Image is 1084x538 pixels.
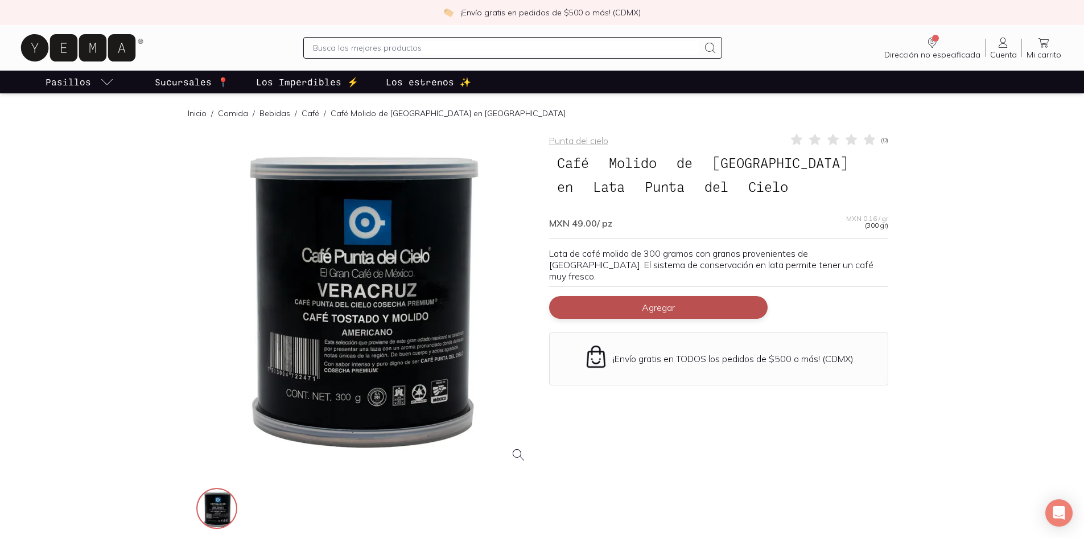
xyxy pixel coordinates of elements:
[637,176,693,198] span: Punta
[549,217,612,229] span: MXN 49.00 / pz
[1022,36,1066,60] a: Mi carrito
[248,108,259,119] span: /
[290,108,302,119] span: /
[549,176,581,198] span: en
[549,152,597,174] span: Café
[601,152,665,174] span: Molido
[642,302,675,313] span: Agregar
[207,108,218,119] span: /
[740,176,796,198] span: Cielo
[1045,499,1073,527] div: Open Intercom Messenger
[846,215,888,222] span: MXN 0.16 / gr
[384,71,473,93] a: Los estrenos ✨
[386,75,471,89] p: Los estrenos ✨
[259,108,290,118] a: Bebidas
[43,71,116,93] a: pasillo-todos-link
[613,353,854,364] p: ¡Envío gratis en TODOS los pedidos de $500 o más! (CDMX)
[704,152,856,174] span: [GEOGRAPHIC_DATA]
[584,344,608,369] img: Envío
[302,108,319,118] a: Café
[549,296,768,319] button: Agregar
[197,489,238,530] img: 7503004722471-1_b55d6649-f271-49b1-9aac-e5d4987b465c=fwebp-q70-w256
[443,7,454,18] img: check
[880,36,985,60] a: Dirección no especificada
[319,108,331,119] span: /
[669,152,700,174] span: de
[881,137,888,143] span: ( 0 )
[696,176,736,198] span: del
[990,50,1017,60] span: Cuenta
[1027,50,1061,60] span: Mi carrito
[254,71,361,93] a: Los Imperdibles ⚡️
[218,108,248,118] a: Comida
[986,36,1021,60] a: Cuenta
[549,135,608,146] a: Punta del cielo
[188,108,207,118] a: Inicio
[884,50,980,60] span: Dirección no especificada
[331,108,566,119] p: Café Molido de [GEOGRAPHIC_DATA] en [GEOGRAPHIC_DATA]
[313,41,699,55] input: Busca los mejores productos
[155,75,229,89] p: Sucursales 📍
[549,248,888,282] div: Lata de café molido de 300 gramos con granos provenientes de [GEOGRAPHIC_DATA]. El sistema de con...
[460,7,641,18] p: ¡Envío gratis en pedidos de $500 o más! (CDMX)
[585,176,633,198] span: Lata
[152,71,231,93] a: Sucursales 📍
[865,222,888,229] span: (300 gr)
[256,75,358,89] p: Los Imperdibles ⚡️
[46,75,91,89] p: Pasillos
